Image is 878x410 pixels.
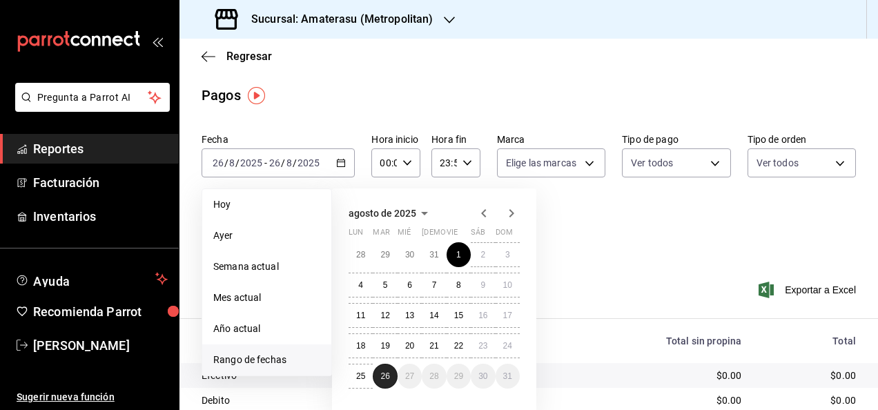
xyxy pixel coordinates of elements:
span: Semana actual [213,260,320,274]
button: 3 de agosto de 2025 [496,242,520,267]
button: 17 de agosto de 2025 [496,303,520,328]
abbr: domingo [496,228,513,242]
span: / [293,157,297,168]
abbr: 29 de agosto de 2025 [454,371,463,381]
abbr: miércoles [398,228,411,242]
label: Hora fin [431,135,480,144]
span: / [281,157,285,168]
button: 9 de agosto de 2025 [471,273,495,297]
h3: Sucursal: Amaterasu (Metropolitan) [240,11,433,28]
button: Regresar [202,50,272,63]
label: Tipo de orden [748,135,856,144]
button: 18 de agosto de 2025 [349,333,373,358]
button: Exportar a Excel [761,282,856,298]
button: 2 de agosto de 2025 [471,242,495,267]
span: Ayer [213,228,320,243]
input: -- [269,157,281,168]
abbr: 15 de agosto de 2025 [454,311,463,320]
label: Tipo de pago [622,135,730,144]
abbr: 9 de agosto de 2025 [480,280,485,290]
abbr: 20 de agosto de 2025 [405,341,414,351]
abbr: 5 de agosto de 2025 [383,280,388,290]
button: 28 de agosto de 2025 [422,364,446,389]
div: Debito [202,393,409,407]
abbr: 1 de agosto de 2025 [456,250,461,260]
abbr: 24 de agosto de 2025 [503,341,512,351]
button: 8 de agosto de 2025 [447,273,471,297]
a: Pregunta a Parrot AI [10,100,170,115]
abbr: sábado [471,228,485,242]
button: agosto de 2025 [349,205,433,222]
img: Tooltip marker [248,87,265,104]
span: Ver todos [757,156,799,170]
abbr: martes [373,228,389,242]
abbr: 6 de agosto de 2025 [407,280,412,290]
span: Ayuda [33,271,150,287]
div: $0.00 [763,393,856,407]
span: Rango de fechas [213,353,320,367]
abbr: 4 de agosto de 2025 [358,280,363,290]
span: Mes actual [213,291,320,305]
abbr: 28 de agosto de 2025 [429,371,438,381]
span: / [224,157,228,168]
span: Facturación [33,173,168,192]
span: agosto de 2025 [349,208,416,219]
span: Hoy [213,197,320,212]
span: - [264,157,267,168]
div: $0.00 [763,369,856,382]
abbr: 28 de julio de 2025 [356,250,365,260]
button: 7 de agosto de 2025 [422,273,446,297]
abbr: jueves [422,228,503,242]
abbr: 18 de agosto de 2025 [356,341,365,351]
button: 15 de agosto de 2025 [447,303,471,328]
button: 26 de agosto de 2025 [373,364,397,389]
span: Recomienda Parrot [33,302,168,321]
button: 16 de agosto de 2025 [471,303,495,328]
button: 29 de agosto de 2025 [447,364,471,389]
button: 31 de agosto de 2025 [496,364,520,389]
abbr: 29 de julio de 2025 [380,250,389,260]
abbr: 25 de agosto de 2025 [356,371,365,381]
label: Hora inicio [371,135,420,144]
abbr: 12 de agosto de 2025 [380,311,389,320]
abbr: 31 de agosto de 2025 [503,371,512,381]
abbr: 17 de agosto de 2025 [503,311,512,320]
button: 23 de agosto de 2025 [471,333,495,358]
span: Pregunta a Parrot AI [37,90,148,105]
div: $0.00 [554,393,741,407]
span: Sugerir nueva función [17,390,168,404]
input: -- [212,157,224,168]
abbr: 16 de agosto de 2025 [478,311,487,320]
button: 14 de agosto de 2025 [422,303,446,328]
abbr: 3 de agosto de 2025 [505,250,510,260]
input: -- [228,157,235,168]
button: 27 de agosto de 2025 [398,364,422,389]
label: Fecha [202,135,355,144]
div: Total sin propina [554,335,741,346]
span: Regresar [226,50,272,63]
button: 10 de agosto de 2025 [496,273,520,297]
abbr: 10 de agosto de 2025 [503,280,512,290]
abbr: 23 de agosto de 2025 [478,341,487,351]
span: Elige las marcas [506,156,576,170]
span: Reportes [33,139,168,158]
button: 5 de agosto de 2025 [373,273,397,297]
button: 1 de agosto de 2025 [447,242,471,267]
div: Pagos [202,85,241,106]
button: 19 de agosto de 2025 [373,333,397,358]
span: Inventarios [33,207,168,226]
label: Marca [497,135,605,144]
button: 12 de agosto de 2025 [373,303,397,328]
abbr: 7 de agosto de 2025 [432,280,437,290]
abbr: lunes [349,228,363,242]
abbr: 30 de julio de 2025 [405,250,414,260]
abbr: 8 de agosto de 2025 [456,280,461,290]
abbr: 2 de agosto de 2025 [480,250,485,260]
abbr: 30 de agosto de 2025 [478,371,487,381]
button: 30 de agosto de 2025 [471,364,495,389]
button: 21 de agosto de 2025 [422,333,446,358]
span: / [235,157,240,168]
abbr: 11 de agosto de 2025 [356,311,365,320]
abbr: 31 de julio de 2025 [429,250,438,260]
